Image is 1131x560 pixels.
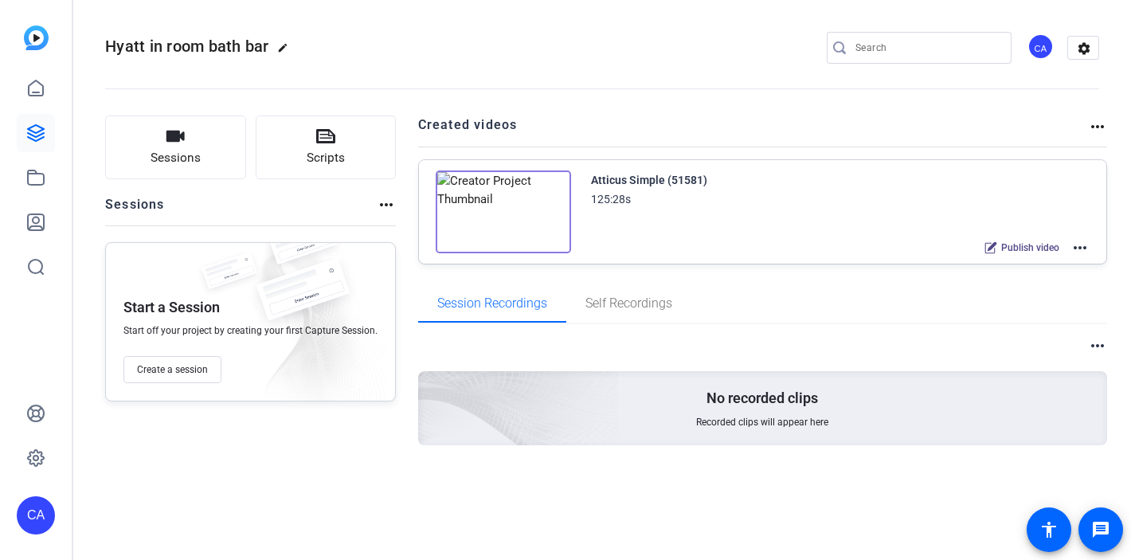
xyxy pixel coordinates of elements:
ngx-avatar: Cynthia Aguilar [1027,33,1055,61]
button: Create a session [123,356,221,383]
span: Create a session [137,363,208,376]
mat-icon: more_horiz [1070,238,1090,257]
mat-icon: edit [277,42,296,61]
img: Creator Project Thumbnail [436,170,571,253]
div: Atticus Simple (51581) [591,170,707,190]
div: 125:28s [591,190,631,209]
img: blue-gradient.svg [24,25,49,50]
mat-icon: accessibility [1039,520,1059,539]
h2: Sessions [105,195,165,225]
span: Hyatt in room bath bar [105,37,269,56]
p: Start a Session [123,298,220,317]
span: Publish video [1001,241,1059,254]
span: Self Recordings [585,297,672,310]
p: No recorded clips [706,389,818,408]
h2: Created videos [418,116,1089,147]
div: CA [17,496,55,535]
mat-icon: message [1091,520,1110,539]
img: fake-session.png [243,259,362,338]
div: CA [1027,33,1054,60]
mat-icon: settings [1068,37,1100,61]
mat-icon: more_horiz [1088,336,1107,355]
img: embarkstudio-empty-session.png [233,238,387,409]
mat-icon: more_horiz [1088,117,1107,136]
span: Start off your project by creating your first Capture Session. [123,324,378,337]
button: Sessions [105,116,246,179]
input: Search [855,38,999,57]
img: fake-session.png [259,219,346,277]
button: Scripts [256,116,397,179]
span: Scripts [307,149,345,167]
img: embarkstudio-empty-session.png [240,214,620,560]
span: Recorded clips will appear here [696,416,828,429]
img: fake-session.png [194,253,265,300]
span: Sessions [151,149,201,167]
span: Session Recordings [437,297,547,310]
mat-icon: more_horiz [377,195,396,214]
